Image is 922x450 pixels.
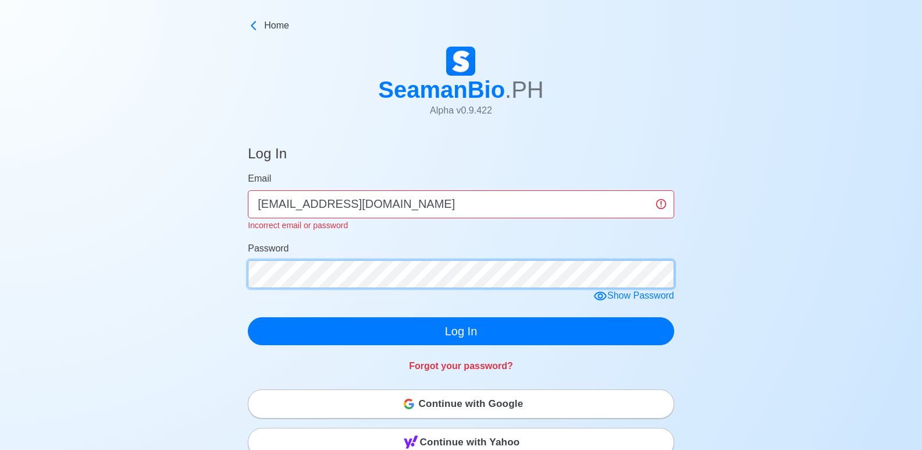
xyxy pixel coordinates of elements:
span: Continue with Google [419,392,524,416]
img: Logo [446,47,475,76]
a: Home [248,19,674,33]
span: Home [264,19,289,33]
span: .PH [505,77,544,102]
div: Show Password [593,289,674,303]
button: Log In [248,317,674,345]
button: Continue with Google [248,389,674,419]
h1: SeamanBio [378,76,544,104]
p: Alpha v 0.9.422 [378,104,544,118]
a: SeamanBio.PHAlpha v0.9.422 [378,47,544,127]
h4: Log In [248,146,287,167]
span: Password [248,243,289,253]
small: Incorrect email or password [248,221,348,230]
input: Your email [248,190,674,218]
span: Email [248,173,271,183]
a: Forgot your password? [409,361,513,371]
